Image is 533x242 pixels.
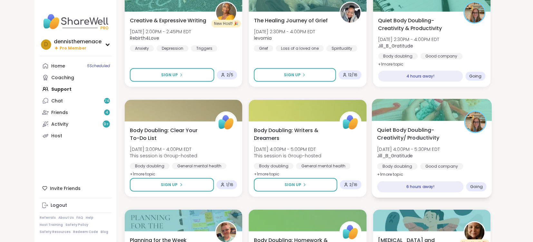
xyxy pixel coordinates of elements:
span: 1 / 16 [226,182,233,187]
div: New Host! 🎉 [211,20,241,27]
span: [DATE] 2:30PM - 4:00PM EDT [254,28,315,35]
span: The Healing Journey of Grief [254,17,328,25]
div: General mental health [296,163,351,169]
span: Quiet Body Doubling- Creativity & Productivity [378,17,457,32]
span: Body Doubling: Clear Your To-Do List [130,127,208,142]
span: 12 / 16 [348,72,358,78]
div: Activity [51,121,68,128]
button: Sign Up [130,178,214,192]
div: Logout [51,202,67,209]
img: levornia [341,3,361,23]
div: 6 hours away! [377,181,464,193]
img: ShareWell Nav Logo [40,10,111,33]
img: ShareWell [341,112,361,132]
div: 4 hours away! [378,71,463,82]
span: Sign Up [161,72,178,78]
div: Host [51,133,62,139]
span: d [44,40,48,49]
span: 5 Scheduled [87,63,110,68]
div: Body doubling [378,53,418,59]
span: [DATE] 3:00PM - 4:00PM EDT [130,146,197,153]
a: Help [86,216,93,220]
div: Anxiety [130,45,154,52]
span: This session is Group-hosted [130,153,197,159]
img: Jill_B_Gratitude [465,3,485,23]
span: Sign Up [285,182,301,188]
span: 4 [106,110,108,115]
span: Sign Up [161,182,178,188]
a: Logout [40,200,111,211]
a: Home5Scheduled [40,60,111,72]
span: This session is Group-hosted [254,153,321,159]
span: [DATE] 2:30PM - 4:00PM EDT [378,36,440,43]
button: Sign Up [130,68,214,82]
div: Spirituality [326,45,357,52]
span: 2 / 16 [350,182,358,187]
img: Jill_B_Gratitude [465,112,486,132]
span: [DATE] 4:00PM - 5:30PM EDT [377,146,440,153]
span: Body Doubling: Writers & Dreamers [254,127,332,142]
span: Going [470,184,483,189]
b: Rebirth4Love [130,35,159,41]
a: Redeem Code [73,230,98,234]
div: General mental health [172,163,227,169]
a: Activity9+ [40,118,111,130]
span: Creative & Expressive Writing [130,17,206,25]
a: Host Training [40,223,63,227]
div: Good company [421,53,463,59]
a: About Us [58,216,74,220]
b: Jill_B_Gratitude [378,43,413,49]
a: Safety Resources [40,230,71,234]
a: FAQ [76,216,83,220]
a: Chat74 [40,95,111,107]
span: [DATE] 2:00PM - 2:45PM EDT [130,28,191,35]
button: Sign Up [254,68,336,82]
div: Home [51,63,65,69]
div: Friends [51,110,68,116]
span: Pro Member [60,46,86,51]
a: Friends4 [40,107,111,118]
a: Safety Policy [65,223,88,227]
div: Grief [254,45,273,52]
div: Loss of a loved one [276,45,324,52]
div: Coaching [51,75,74,81]
div: Body doubling [130,163,170,169]
b: Jill_B_Gratitude [377,153,413,159]
a: Blog [101,230,108,234]
div: Triggers [191,45,218,52]
span: Going [470,74,482,79]
span: 9 + [104,121,109,127]
div: Chat [51,98,63,104]
span: Sign Up [284,72,301,78]
b: levornia [254,35,272,41]
div: Body doubling [377,163,417,170]
span: 74 [105,98,110,104]
img: Rebirth4Love [216,3,236,23]
button: Sign Up [254,178,337,192]
div: Body doubling [254,163,294,169]
img: ShareWell [216,112,236,132]
div: dennisthemenace [54,38,102,45]
a: Coaching [40,72,111,83]
a: Referrals [40,216,56,220]
span: [DATE] 4:00PM - 5:00PM EDT [254,146,321,153]
div: Invite Friends [40,183,111,194]
span: 2 / 5 [227,72,233,78]
span: Quiet Body Doubling- Creativity/ Productivity [377,126,457,142]
div: Depression [157,45,189,52]
div: Good company [420,163,463,170]
a: Host [40,130,111,142]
